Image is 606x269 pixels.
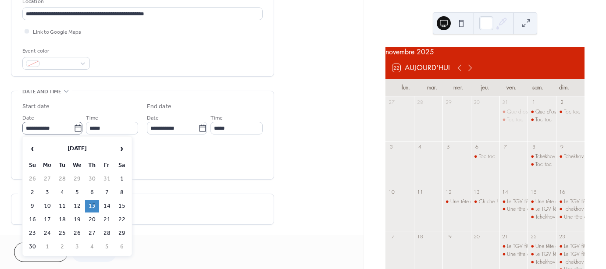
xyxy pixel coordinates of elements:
span: Time [86,113,98,123]
td: 27 [85,227,99,240]
div: 23 [559,234,565,240]
div: Le TGV fête 40 ans et double la mise en scène [556,251,585,258]
td: 26 [25,173,39,185]
td: 26 [70,227,84,240]
div: Tchekhov au pays des cimes [528,213,556,221]
div: 14 [502,188,509,195]
div: Toc toc [471,153,499,160]
div: 5 [445,144,452,150]
div: Une tête de geudeglu [499,205,528,213]
button: Cancel [14,242,68,262]
div: Le TGV fête 40 ans et double la mise en scène [499,198,528,205]
div: Une tête de geudeglu [507,251,555,258]
div: lun. [392,79,419,96]
th: [DATE] [40,139,114,158]
td: 7 [100,186,114,199]
div: Une tête de geudeglu [535,198,584,205]
div: sam. [524,79,551,96]
div: Une tête de geudeglu [528,198,556,205]
div: mer. [446,79,472,96]
td: 8 [115,186,129,199]
td: 9 [25,200,39,212]
div: Une tête de geudeglu [556,213,585,221]
td: 3 [40,186,54,199]
div: 15 [530,188,537,195]
td: 5 [70,186,84,199]
span: Link to Google Maps [33,28,81,37]
div: 17 [388,234,395,240]
div: Toc toc [479,153,495,160]
div: Que d'os Que d'os [507,108,551,116]
div: 29 [445,99,452,106]
td: 6 [85,186,99,199]
div: 22 [530,234,537,240]
div: 4 [417,144,423,150]
td: 1 [115,173,129,185]
td: 29 [115,227,129,240]
div: Tchekhov au pays des cimes [528,153,556,160]
div: 6 [474,144,480,150]
div: Tchekhov au pays des cimes [535,153,599,160]
div: Tchekhov au pays des cimes [535,258,599,266]
td: 15 [115,200,129,212]
td: 12 [70,200,84,212]
div: 31 [502,99,509,106]
th: Th [85,159,99,172]
span: Time [210,113,223,123]
div: 2 [559,99,565,106]
div: Tchekhov au pays des cimes [556,153,585,160]
span: Date [147,113,159,123]
span: Date [22,113,34,123]
div: Une tête de geudeglu [528,243,556,250]
td: 16 [25,213,39,226]
div: 19 [445,234,452,240]
div: 28 [417,99,423,106]
td: 23 [25,227,39,240]
div: Le TGV fête 40 ans et double la mise en scène [556,198,585,205]
th: Sa [115,159,129,172]
td: 28 [55,173,69,185]
div: Tchekhov au pays des cimes [535,213,599,221]
div: 9 [559,144,565,150]
div: Une tête de geudeglu [442,198,471,205]
div: 13 [474,188,480,195]
div: ven. [498,79,524,96]
div: 16 [559,188,565,195]
div: Le TGV fête 40 ans et double la mise en scène [528,251,556,258]
div: 7 [502,144,509,150]
th: Su [25,159,39,172]
div: 11 [417,188,423,195]
div: Une tête de geudeglu [535,243,584,250]
div: 3 [388,144,395,150]
div: Chiche ! T'es pas cap! [479,198,531,205]
th: Tu [55,159,69,172]
td: 30 [85,173,99,185]
div: Toc toc [499,116,528,124]
span: Date and time [22,87,61,96]
td: 20 [85,213,99,226]
td: 4 [55,186,69,199]
div: Toc toc [535,161,552,168]
td: 2 [55,241,69,253]
div: End date [147,102,171,111]
div: dim. [551,79,577,96]
div: Tchekhov au pays des cimes [556,258,585,266]
div: Toc toc [507,116,523,124]
td: 4 [85,241,99,253]
div: Tchekhov au pays des cimes [556,205,585,213]
td: 27 [40,173,54,185]
div: 12 [445,188,452,195]
div: Toc toc [528,161,556,168]
td: 31 [100,173,114,185]
div: Le TGV fête 40 ans et double la mise en scène [528,205,556,213]
td: 10 [40,200,54,212]
button: 22Aujourd'hui [389,62,453,74]
div: 1 [530,99,537,106]
td: 5 [100,241,114,253]
th: Mo [40,159,54,172]
td: 3 [70,241,84,253]
div: 20 [474,234,480,240]
span: › [115,140,128,157]
div: Que d'os Que d'os [535,108,579,116]
td: 1 [40,241,54,253]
